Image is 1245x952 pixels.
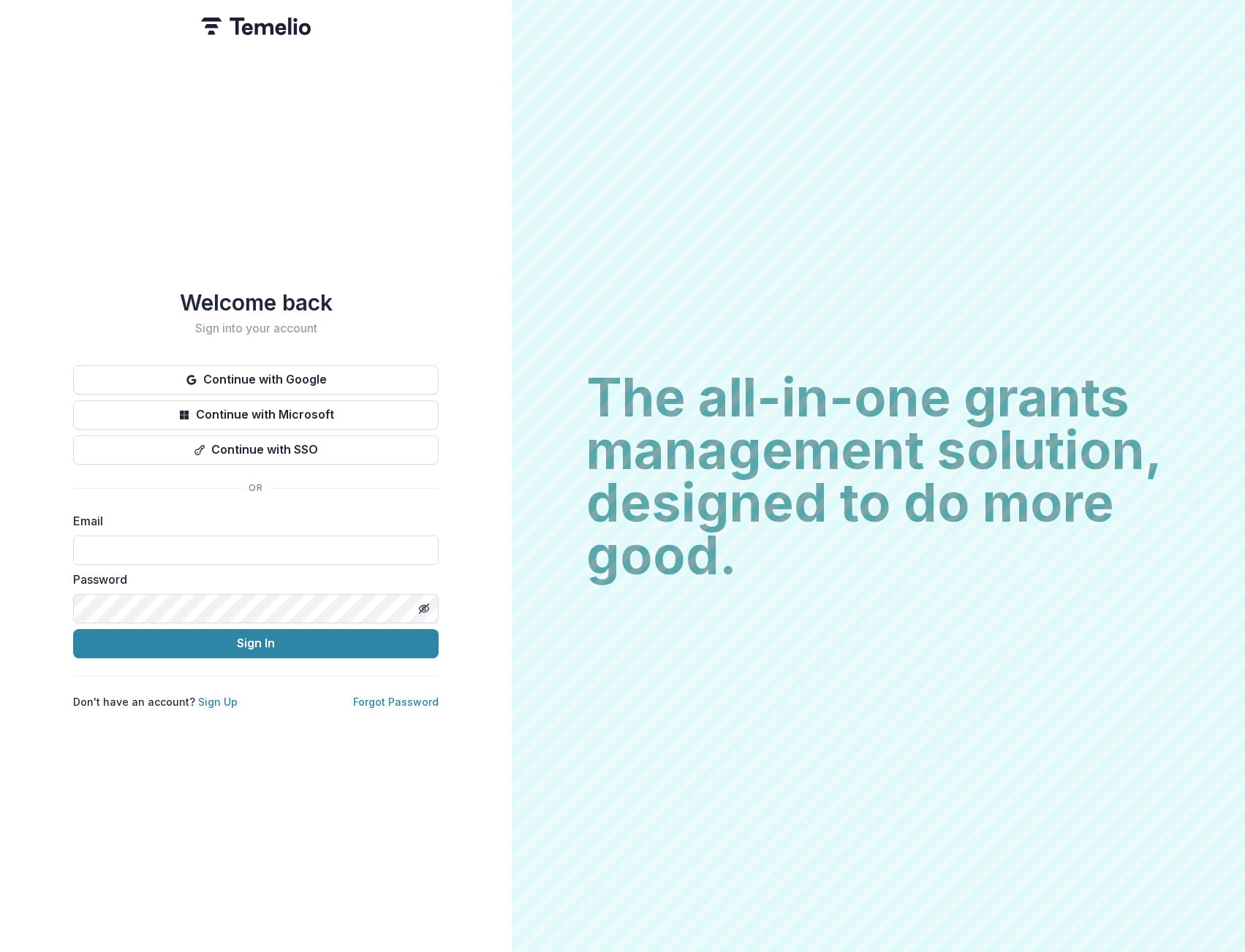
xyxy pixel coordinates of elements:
h1: Welcome back [73,289,439,316]
img: Temelio [201,18,311,35]
h2: Sign into your account [73,321,439,335]
p: Don't have an account? [73,694,238,709]
button: Sign In [73,629,439,658]
a: Forgot Password [353,696,439,708]
button: Continue with SSO [73,435,439,465]
a: Sign Up [198,696,238,708]
label: Password [73,571,430,588]
button: Continue with Google [73,365,439,395]
button: Toggle password visibility [412,597,436,620]
button: Continue with Microsoft [73,400,439,430]
label: Email [73,512,430,530]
